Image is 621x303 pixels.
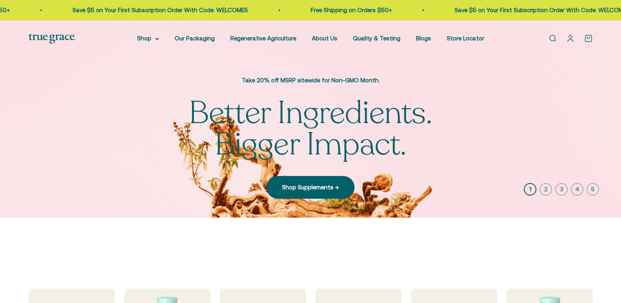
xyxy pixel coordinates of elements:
[524,183,536,196] button: 1
[175,35,215,42] a: Our Packaging
[312,35,337,42] a: About Us
[540,183,552,196] button: 2
[67,5,243,15] p: Save $5 on Your First Subscription Order With Code: WELCOME5
[416,35,431,42] a: Blogs
[587,183,599,196] button: 5
[266,176,355,199] a: Shop Supplements →
[189,92,432,166] split-lines: Better Ingredients. Bigger Impact.
[555,183,568,196] button: 3
[353,35,400,42] a: Quality & Testing
[230,35,296,42] a: Regenerative Agriculture
[137,34,159,43] summary: Shop
[305,7,386,13] a: Free Shipping on Orders $50+
[447,35,484,42] a: Store Locator
[571,183,583,196] button: 4
[181,76,440,85] p: Take 20% off MSRP sitewide for Non-GMO Month.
